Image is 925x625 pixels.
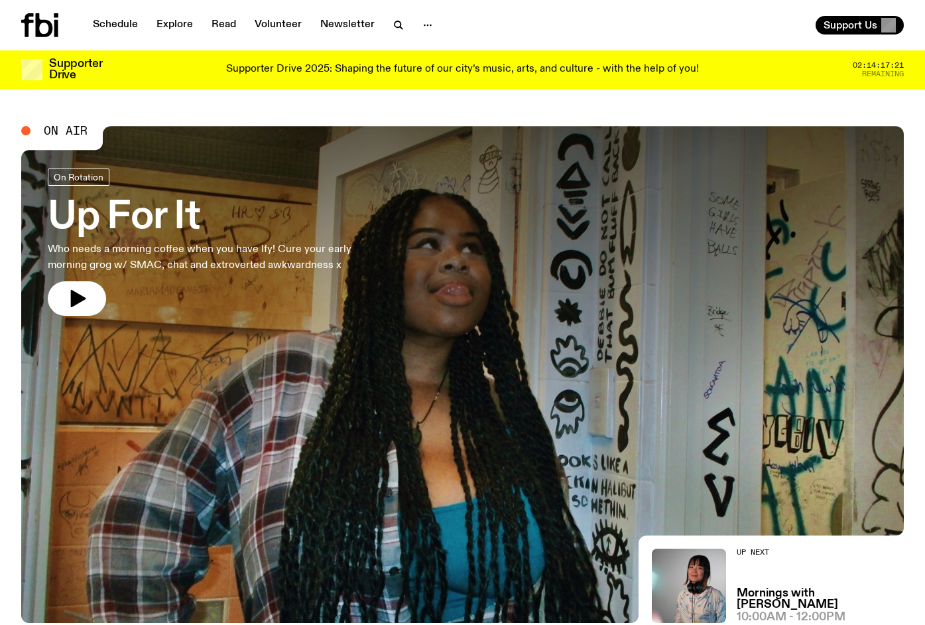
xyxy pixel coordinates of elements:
a: Schedule [85,16,146,35]
p: Supporter Drive 2025: Shaping the future of our city’s music, arts, and culture - with the help o... [226,64,699,76]
button: Support Us [816,16,904,35]
h3: Up For It [48,199,387,236]
a: Read [204,16,244,35]
a: Up For ItWho needs a morning coffee when you have Ify! Cure your early morning grog w/ SMAC, chat... [48,169,387,316]
a: On Rotation [48,169,109,186]
h2: Up Next [737,549,904,556]
a: Volunteer [247,16,310,35]
span: Support Us [824,19,877,31]
span: 10:00am - 12:00pm [737,612,845,623]
p: Who needs a morning coffee when you have Ify! Cure your early morning grog w/ SMAC, chat and extr... [48,242,387,273]
a: Mornings with [PERSON_NAME] [737,588,904,610]
a: Newsletter [312,16,383,35]
span: 02:14:17:21 [853,62,904,69]
a: Explore [149,16,201,35]
span: On Rotation [54,172,103,182]
img: Kana Frazer is smiling at the camera with her head tilted slightly to her left. She wears big bla... [652,549,726,623]
h3: Supporter Drive [49,58,102,81]
a: Ify - a Brown Skin girl with black braided twists, looking up to the side with her tongue stickin... [21,126,904,623]
span: On Air [44,125,88,137]
span: Remaining [862,70,904,78]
